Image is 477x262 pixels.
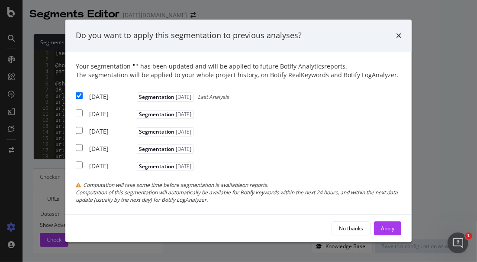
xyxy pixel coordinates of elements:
span: Segmentation [137,144,193,154]
span: Segmentation [137,162,193,171]
div: [DATE] [89,92,135,101]
span: Segmentation [137,92,193,102]
div: Apply [381,225,394,232]
span: 1 [465,233,472,239]
button: No thanks [332,222,371,236]
span: [DATE] [174,128,191,135]
div: times [396,30,401,41]
span: Segmentation [137,110,193,119]
span: [DATE] [174,163,191,170]
span: [DATE] [174,93,191,101]
div: Your segmentation has been updated and will be applied to future Botify Analytics reports. [76,62,401,79]
div: The segmentation will be applied to your whole project history, on Botify RealKeywords and Botify... [76,71,401,79]
span: " " [133,62,138,70]
div: [DATE] [89,162,135,170]
div: Computation of this segmentation will automatically be available for Botify Keywords within the n... [76,189,401,203]
div: [DATE] [89,127,135,136]
span: Last Analysis [198,93,229,101]
div: [DATE] [89,110,135,118]
span: [DATE] [174,111,191,118]
span: Computation will take some time before segmentation is available on reports. [83,181,268,189]
span: Segmentation [137,127,193,136]
span: [DATE] [174,145,191,153]
div: Do you want to apply this segmentation to previous analyses? [76,30,302,41]
div: No thanks [339,225,363,232]
button: Apply [374,222,401,236]
div: [DATE] [89,144,135,153]
div: modal [65,20,412,242]
iframe: Intercom live chat [448,233,468,253]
